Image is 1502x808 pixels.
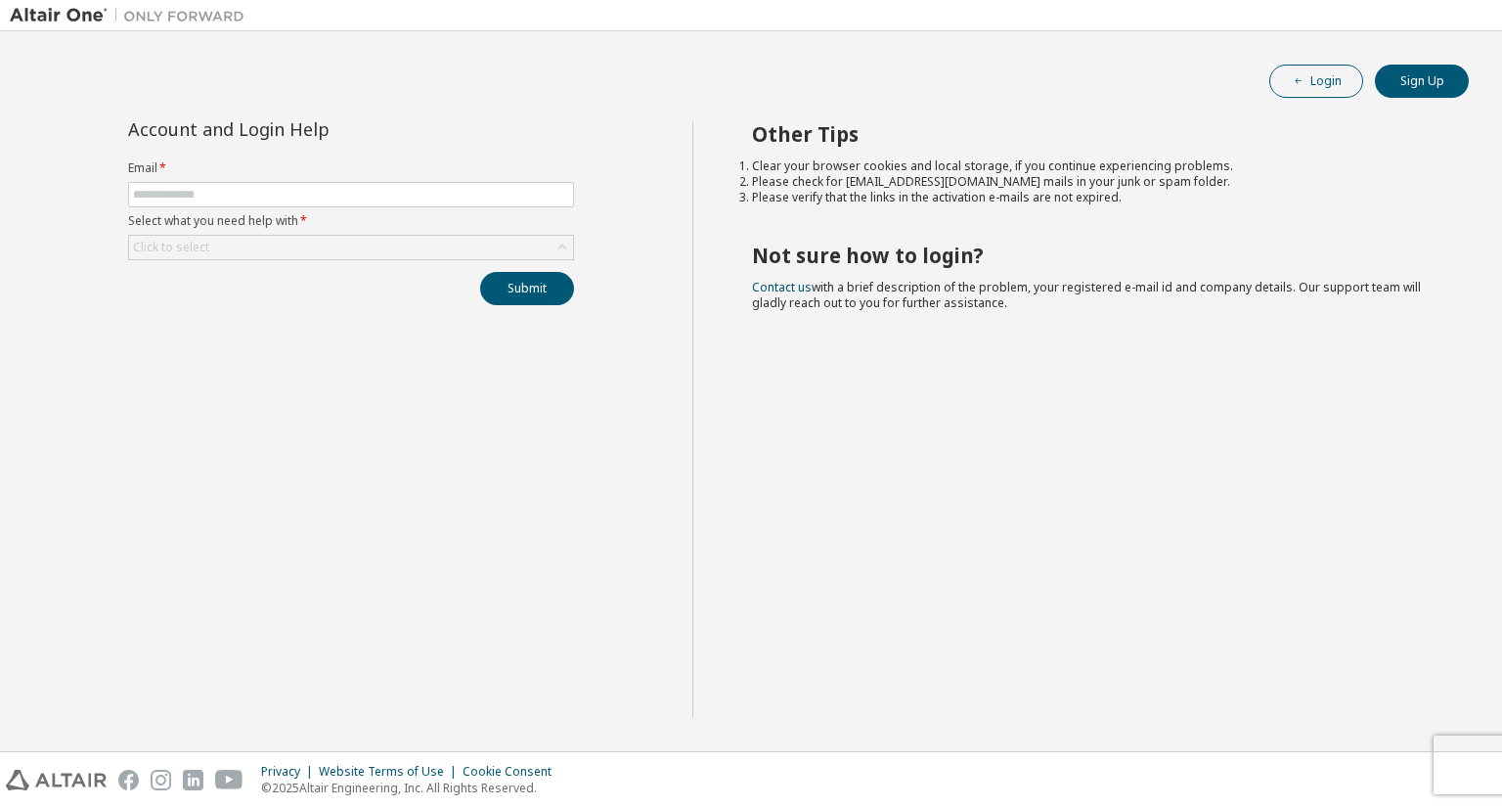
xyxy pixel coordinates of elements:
img: youtube.svg [215,770,243,790]
div: Click to select [129,236,573,259]
li: Please check for [EMAIL_ADDRESS][DOMAIN_NAME] mails in your junk or spam folder. [752,174,1435,190]
div: Account and Login Help [128,121,485,137]
div: Privacy [261,764,319,780]
h2: Not sure how to login? [752,243,1435,268]
button: Sign Up [1375,65,1469,98]
div: Click to select [133,240,209,255]
img: instagram.svg [151,770,171,790]
button: Login [1269,65,1363,98]
div: Website Terms of Use [319,764,463,780]
span: with a brief description of the problem, your registered e-mail id and company details. Our suppo... [752,279,1421,311]
img: linkedin.svg [183,770,203,790]
label: Email [128,160,574,176]
li: Please verify that the links in the activation e-mails are not expired. [752,190,1435,205]
label: Select what you need help with [128,213,574,229]
a: Contact us [752,279,812,295]
button: Submit [480,272,574,305]
li: Clear your browser cookies and local storage, if you continue experiencing problems. [752,158,1435,174]
h2: Other Tips [752,121,1435,147]
img: altair_logo.svg [6,770,107,790]
img: Altair One [10,6,254,25]
p: © 2025 Altair Engineering, Inc. All Rights Reserved. [261,780,563,796]
img: facebook.svg [118,770,139,790]
div: Cookie Consent [463,764,563,780]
